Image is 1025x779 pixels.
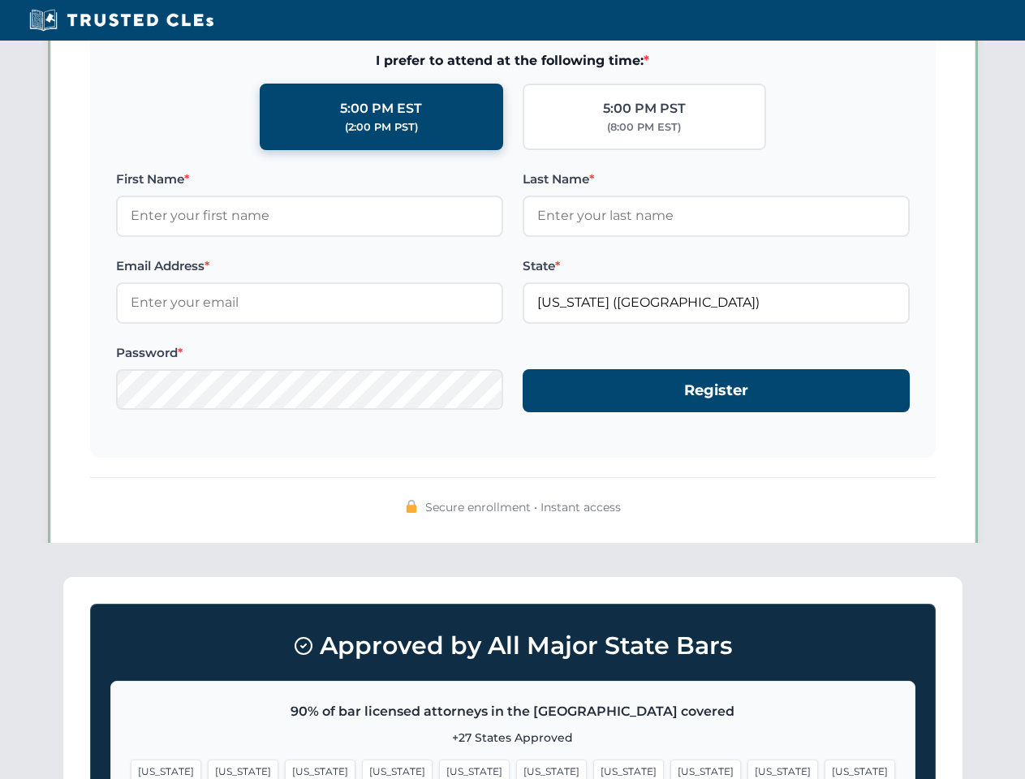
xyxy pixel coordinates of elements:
[425,498,621,516] span: Secure enrollment • Instant access
[607,119,681,136] div: (8:00 PM EST)
[116,282,503,323] input: Enter your email
[345,119,418,136] div: (2:00 PM PST)
[116,343,503,363] label: Password
[116,256,503,276] label: Email Address
[523,369,910,412] button: Register
[116,196,503,236] input: Enter your first name
[131,701,895,722] p: 90% of bar licensed attorneys in the [GEOGRAPHIC_DATA] covered
[116,170,503,189] label: First Name
[110,624,915,668] h3: Approved by All Major State Bars
[340,98,422,119] div: 5:00 PM EST
[523,196,910,236] input: Enter your last name
[523,170,910,189] label: Last Name
[603,98,686,119] div: 5:00 PM PST
[405,500,418,513] img: 🔒
[523,282,910,323] input: Florida (FL)
[116,50,910,71] span: I prefer to attend at the following time:
[131,729,895,747] p: +27 States Approved
[24,8,218,32] img: Trusted CLEs
[523,256,910,276] label: State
